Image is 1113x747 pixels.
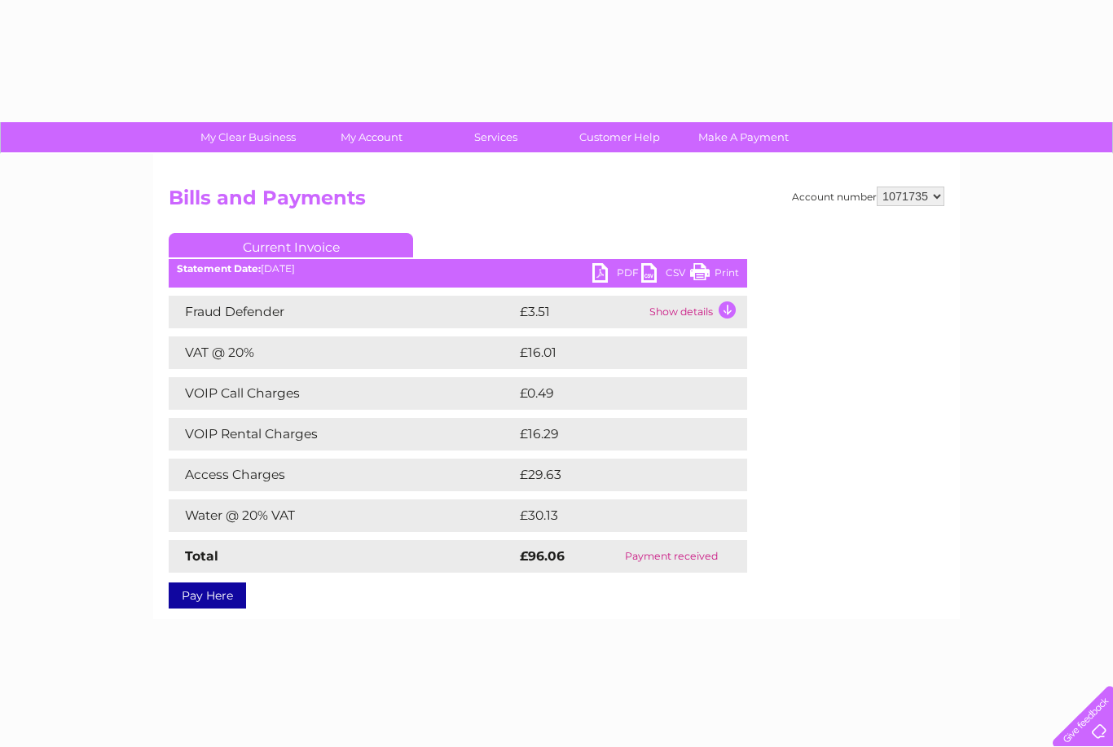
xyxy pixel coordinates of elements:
td: £30.13 [516,499,713,532]
td: VAT @ 20% [169,336,516,369]
a: Current Invoice [169,233,413,257]
strong: £96.06 [520,548,565,564]
td: VOIP Rental Charges [169,418,516,450]
a: Pay Here [169,582,246,609]
a: Customer Help [552,122,687,152]
a: Services [429,122,563,152]
a: Print [690,263,739,287]
a: My Clear Business [181,122,315,152]
div: [DATE] [169,263,747,275]
td: £29.63 [516,459,715,491]
h2: Bills and Payments [169,187,944,218]
a: PDF [592,263,641,287]
strong: Total [185,548,218,564]
a: Make A Payment [676,122,811,152]
a: CSV [641,263,690,287]
td: Water @ 20% VAT [169,499,516,532]
td: Show details [645,296,747,328]
td: £0.49 [516,377,710,410]
td: £3.51 [516,296,645,328]
td: £16.01 [516,336,711,369]
td: Access Charges [169,459,516,491]
td: Fraud Defender [169,296,516,328]
b: Statement Date: [177,262,261,275]
a: My Account [305,122,439,152]
div: Account number [792,187,944,206]
td: £16.29 [516,418,713,450]
td: Payment received [596,540,747,573]
td: VOIP Call Charges [169,377,516,410]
